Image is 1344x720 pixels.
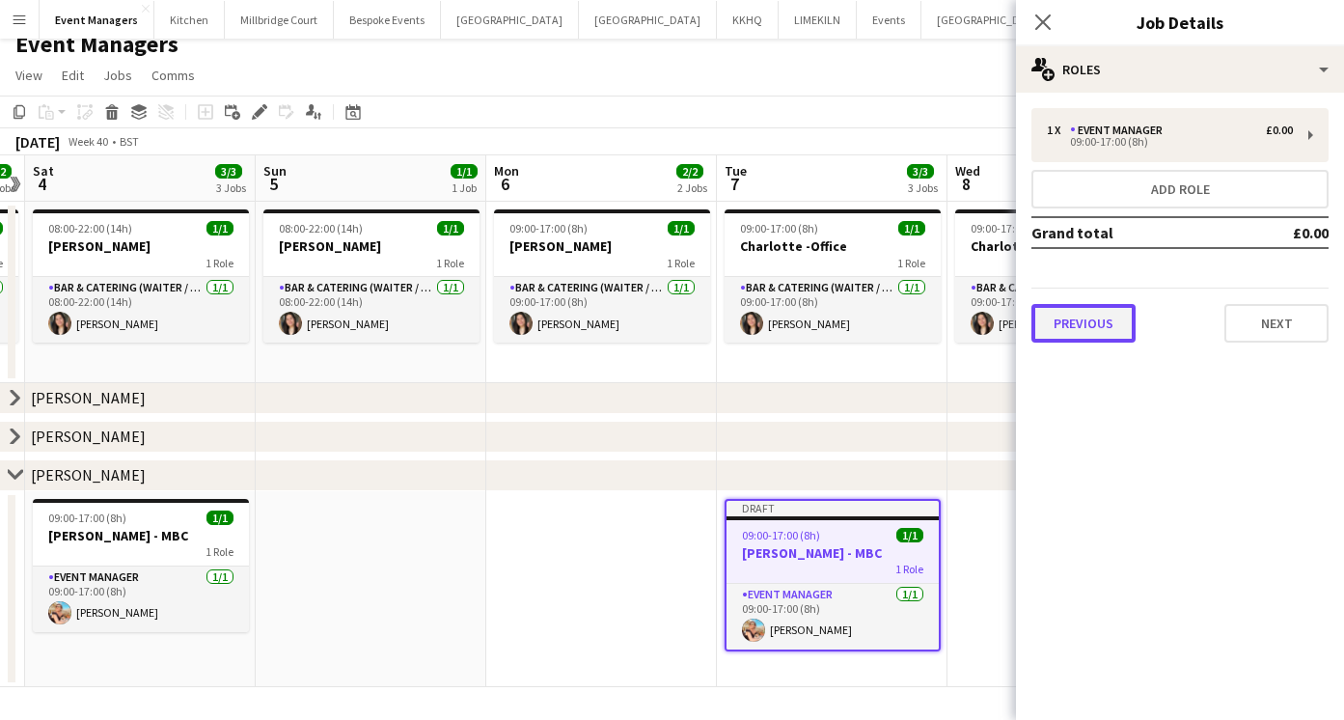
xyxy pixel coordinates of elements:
[717,1,779,39] button: KKHQ
[33,209,249,343] app-job-card: 08:00-22:00 (14h)1/1[PERSON_NAME]1 RoleBar & Catering (Waiter / waitress)1/108:00-22:00 (14h)[PER...
[33,277,249,343] app-card-role: Bar & Catering (Waiter / waitress)1/108:00-22:00 (14h)[PERSON_NAME]
[40,1,154,39] button: Event Managers
[725,162,747,180] span: Tue
[30,173,54,195] span: 4
[676,164,703,179] span: 2/2
[727,584,939,650] app-card-role: Event Manager1/109:00-17:00 (8h)[PERSON_NAME]
[779,1,857,39] button: LIMEKILN
[31,465,146,485] div: [PERSON_NAME]
[120,134,139,149] div: BST
[725,277,941,343] app-card-role: Bar & Catering (Waiter / waitress)1/109:00-17:00 (8h)[PERSON_NAME]
[1031,170,1329,208] button: Add role
[279,221,363,235] span: 08:00-22:00 (14h)
[725,499,941,651] app-job-card: Draft09:00-17:00 (8h)1/1[PERSON_NAME] - MBC1 RoleEvent Manager1/109:00-17:00 (8h)[PERSON_NAME]
[895,562,923,576] span: 1 Role
[206,256,233,270] span: 1 Role
[334,1,441,39] button: Bespoke Events
[261,173,287,195] span: 5
[48,221,132,235] span: 08:00-22:00 (14h)
[225,1,334,39] button: Millbridge Court
[216,180,246,195] div: 3 Jobs
[494,237,710,255] h3: [PERSON_NAME]
[31,388,146,407] div: [PERSON_NAME]
[668,221,695,235] span: 1/1
[952,173,980,195] span: 8
[727,544,939,562] h3: [PERSON_NAME] - MBC
[441,1,579,39] button: [GEOGRAPHIC_DATA]
[908,180,938,195] div: 3 Jobs
[151,67,195,84] span: Comms
[727,501,939,516] div: Draft
[896,528,923,542] span: 1/1
[64,134,112,149] span: Week 40
[742,528,820,542] span: 09:00-17:00 (8h)
[15,67,42,84] span: View
[667,256,695,270] span: 1 Role
[1047,137,1293,147] div: 09:00-17:00 (8h)
[955,162,980,180] span: Wed
[263,277,480,343] app-card-role: Bar & Catering (Waiter / waitress)1/108:00-22:00 (14h)[PERSON_NAME]
[579,1,717,39] button: [GEOGRAPHIC_DATA]
[144,63,203,88] a: Comms
[437,221,464,235] span: 1/1
[154,1,225,39] button: Kitchen
[725,237,941,255] h3: Charlotte -Office
[509,221,588,235] span: 09:00-17:00 (8h)
[33,499,249,632] app-job-card: 09:00-17:00 (8h)1/1[PERSON_NAME] - MBC1 RoleEvent Manager1/109:00-17:00 (8h)[PERSON_NAME]
[494,277,710,343] app-card-role: Bar & Catering (Waiter / waitress)1/109:00-17:00 (8h)[PERSON_NAME]
[436,256,464,270] span: 1 Role
[722,173,747,195] span: 7
[62,67,84,84] span: Edit
[1031,217,1237,248] td: Grand total
[215,164,242,179] span: 3/3
[491,173,519,195] span: 6
[33,527,249,544] h3: [PERSON_NAME] - MBC
[48,511,126,525] span: 09:00-17:00 (8h)
[8,63,50,88] a: View
[33,567,249,632] app-card-role: Event Manager1/109:00-17:00 (8h)[PERSON_NAME]
[263,237,480,255] h3: [PERSON_NAME]
[452,180,477,195] div: 1 Job
[1016,10,1344,35] h3: Job Details
[263,209,480,343] app-job-card: 08:00-22:00 (14h)1/1[PERSON_NAME]1 RoleBar & Catering (Waiter / waitress)1/108:00-22:00 (14h)[PER...
[451,164,478,179] span: 1/1
[740,221,818,235] span: 09:00-17:00 (8h)
[955,277,1171,343] app-card-role: Bar & Catering (Waiter / waitress)1/109:00-17:00 (8h)[PERSON_NAME]
[1224,304,1329,343] button: Next
[955,209,1171,343] app-job-card: 09:00-17:00 (8h)1/1Charlotte - AL1 RoleBar & Catering (Waiter / waitress)1/109:00-17:00 (8h)[PERS...
[1237,217,1329,248] td: £0.00
[206,544,233,559] span: 1 Role
[494,162,519,180] span: Mon
[96,63,140,88] a: Jobs
[33,237,249,255] h3: [PERSON_NAME]
[725,209,941,343] app-job-card: 09:00-17:00 (8h)1/1Charlotte -Office1 RoleBar & Catering (Waiter / waitress)1/109:00-17:00 (8h)[P...
[494,209,710,343] app-job-card: 09:00-17:00 (8h)1/1[PERSON_NAME]1 RoleBar & Catering (Waiter / waitress)1/109:00-17:00 (8h)[PERSO...
[263,162,287,180] span: Sun
[921,1,1059,39] button: [GEOGRAPHIC_DATA]
[33,162,54,180] span: Sat
[1070,124,1170,137] div: Event Manager
[15,30,178,59] h1: Event Managers
[955,237,1171,255] h3: Charlotte - AL
[898,221,925,235] span: 1/1
[897,256,925,270] span: 1 Role
[1266,124,1293,137] div: £0.00
[1047,124,1070,137] div: 1 x
[206,221,233,235] span: 1/1
[857,1,921,39] button: Events
[103,67,132,84] span: Jobs
[206,511,233,525] span: 1/1
[1016,46,1344,93] div: Roles
[54,63,92,88] a: Edit
[907,164,934,179] span: 3/3
[971,221,1049,235] span: 09:00-17:00 (8h)
[15,132,60,152] div: [DATE]
[1031,304,1136,343] button: Previous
